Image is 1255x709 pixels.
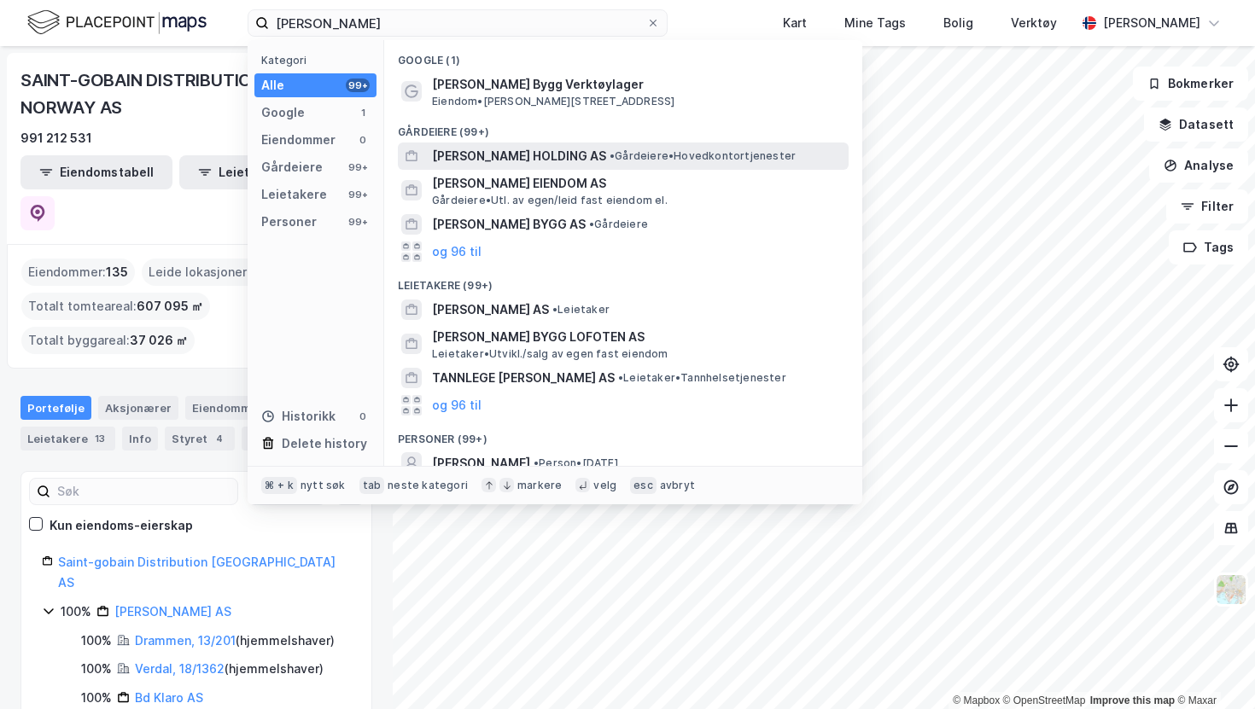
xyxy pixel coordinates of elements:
div: 100% [81,688,112,708]
div: Google (1) [384,40,862,71]
div: Kart [783,13,807,33]
span: 37 026 ㎡ [130,330,188,351]
span: Leietaker • Tannhelsetjenester [618,371,786,385]
img: Z [1215,573,1247,606]
div: Kontrollprogram for chat [1170,627,1255,709]
button: Eiendomstabell [20,155,172,189]
div: Bolig [943,13,973,33]
div: Leietakere [261,184,327,205]
div: Totalt byggareal : [21,327,195,354]
div: Alle [261,75,284,96]
span: • [552,303,557,316]
a: Mapbox [953,694,1000,706]
div: Eiendommer : [21,259,135,286]
div: Leide lokasjoner : [142,259,265,286]
div: ( hjemmelshaver ) [135,631,335,651]
div: Kategori [261,54,376,67]
div: Eiendommer [185,396,296,420]
div: Totalt tomteareal : [21,293,210,320]
div: 4 [211,430,228,447]
span: • [534,456,539,469]
span: Gårdeiere • Hovedkontortjenester [610,149,796,163]
div: 1 [356,106,370,119]
div: avbryt [660,479,695,492]
span: TANNLEGE [PERSON_NAME] AS [432,368,615,388]
div: Gårdeiere (99+) [384,112,862,142]
div: esc [630,477,657,494]
div: nytt søk [301,479,346,492]
a: Verdal, 18/1362 [135,661,225,676]
div: 99+ [346,188,370,201]
div: 991 212 531 [20,128,92,148]
iframe: Chat Widget [1170,627,1255,709]
div: [PERSON_NAME] [1103,13,1200,33]
button: og 96 til [432,395,482,416]
span: • [610,149,615,162]
a: [PERSON_NAME] AS [114,604,231,619]
span: • [618,371,623,384]
div: 100% [81,659,112,679]
div: neste kategori [388,479,468,492]
span: Person • [DATE] [534,456,618,470]
div: tab [359,477,385,494]
span: 135 [106,262,128,282]
div: 0 [356,410,370,423]
div: 99+ [346,215,370,229]
span: [PERSON_NAME] AS [432,299,549,320]
div: Verktøy [1011,13,1057,33]
button: Leietakertabell [179,155,331,189]
div: Personer (99+) [384,419,862,450]
div: 0 [356,133,370,147]
div: 13 [91,430,108,447]
span: [PERSON_NAME] EIENDOM AS [432,173,842,194]
div: Delete history [282,433,367,454]
div: Transaksjoner [242,427,367,450]
span: Leietaker • Utvikl./salg av egen fast eiendom [432,347,668,361]
span: [PERSON_NAME] HOLDING AS [432,146,606,166]
div: markere [517,479,562,492]
div: Eiendommer [261,130,336,150]
button: Datasett [1144,108,1248,142]
div: SAINT-GOBAIN DISTRIBUTION NORWAY AS [20,67,345,121]
div: Leietakere [20,427,115,450]
span: [PERSON_NAME] Bygg Verktøylager [432,74,842,95]
span: Leietaker [552,303,610,317]
div: Mine Tags [844,13,906,33]
img: logo.f888ab2527a4732fd821a326f86c7f29.svg [27,8,207,38]
a: Saint-gobain Distribution [GEOGRAPHIC_DATA] AS [58,555,336,590]
div: ( hjemmelshaver ) [135,659,324,679]
a: Drammen, 13/201 [135,633,236,648]
span: [PERSON_NAME] BYGG LOFOTEN AS [432,327,842,347]
div: velg [593,479,616,492]
div: 100% [61,601,91,622]
button: Filter [1166,189,1248,224]
a: Bd Klaro AS [135,690,203,705]
div: Google [261,102,305,123]
div: Portefølje [20,396,91,420]
div: 99+ [346,160,370,174]
div: ⌘ + k [261,477,297,494]
button: Analyse [1149,148,1248,183]
button: og 96 til [432,241,482,262]
div: 100% [81,631,112,651]
div: Personer [261,212,317,232]
div: 99+ [346,78,370,92]
button: Bokmerker [1133,67,1248,101]
a: OpenStreetMap [1003,694,1086,706]
span: • [589,218,594,230]
span: [PERSON_NAME] [432,453,530,474]
div: Info [122,427,158,450]
span: 607 095 ㎡ [137,296,203,317]
span: Gårdeiere • Utl. av egen/leid fast eiendom el. [432,194,668,207]
input: Søk [50,479,237,504]
input: Søk på adresse, matrikkel, gårdeiere, leietakere eller personer [269,10,646,36]
div: Aksjonærer [98,396,178,420]
button: Tags [1169,230,1248,264]
div: Styret [165,427,235,450]
div: Historikk [261,406,336,427]
span: Gårdeiere [589,218,648,231]
div: Gårdeiere [261,157,323,177]
div: Kun eiendoms-eierskap [50,515,193,536]
span: Eiendom • [PERSON_NAME][STREET_ADDRESS] [432,95,674,108]
span: [PERSON_NAME] BYGG AS [432,214,586,235]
